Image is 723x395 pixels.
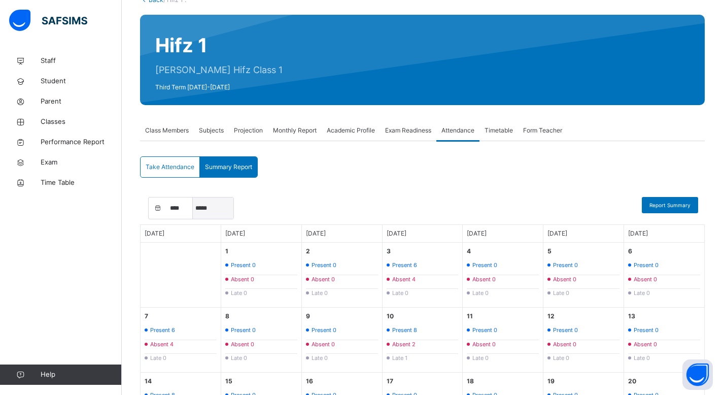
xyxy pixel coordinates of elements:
span: Absent 2 [392,340,416,349]
span: Absent 0 [553,340,576,349]
div: 2 [306,247,310,256]
div: Events for day 13 [624,308,705,373]
div: Day of Week [141,225,221,243]
div: 20 [628,377,636,386]
div: Events for day 5 [543,243,624,308]
span: Present 0 [312,261,336,270]
div: Events for day 3 [383,243,463,308]
span: Absent 0 [472,275,496,284]
span: Form Teacher [523,126,562,135]
span: Present 6 [392,261,417,270]
div: Events for day 4 [463,243,543,308]
div: 19 [547,377,555,386]
div: 15 [225,377,232,386]
span: Subjects [199,126,224,135]
div: Absent 0 [225,275,297,284]
span: Absent 0 [472,340,496,349]
span: Present 8 [392,326,417,335]
span: Student [41,76,122,86]
div: Absent 0 [628,340,700,349]
div: Events for day 8 [221,308,302,373]
div: 1 [225,247,228,256]
span: Late 0 [472,289,489,298]
div: Present 0 [306,326,378,335]
div: Absent 0 [628,275,700,284]
div: 8 [225,312,229,321]
div: Day of Week [302,225,383,243]
div: 9 [306,312,310,321]
span: Time Table [41,178,122,188]
div: Absent 2 [387,340,459,349]
span: Present 0 [472,326,497,335]
span: Report Summary [649,202,691,209]
div: 6 [628,247,632,256]
div: Late 0 [306,288,378,298]
span: Absent 0 [231,275,254,284]
span: Classes [41,117,122,127]
div: Late 0 [547,288,619,298]
div: Late 0 [225,353,297,363]
div: 18 [467,377,474,386]
div: Events for day 6 [624,243,705,308]
div: Empty Day [141,243,221,308]
div: Events for day 7 [141,308,221,373]
div: Absent 0 [306,275,378,284]
div: 4 [467,247,471,256]
img: safsims [9,10,87,31]
div: 13 [628,312,635,321]
span: Late 0 [392,289,408,298]
div: Events for day 9 [302,308,383,373]
span: Late 0 [634,289,650,298]
span: Present 0 [231,326,256,335]
div: Absent 0 [547,275,619,284]
span: Absent 0 [634,275,657,284]
span: Academic Profile [327,126,375,135]
span: Present 0 [553,261,578,270]
span: Late 0 [312,289,328,298]
div: Present 0 [628,261,700,270]
div: 14 [145,377,152,386]
div: 5 [547,247,552,256]
div: Current Month [148,197,213,219]
span: Performance Report [41,137,122,147]
span: Late 0 [150,354,166,363]
span: Parent [41,96,122,107]
div: Absent 0 [225,340,297,349]
div: 12 [547,312,555,321]
span: Staff [41,56,122,66]
div: Events for day 12 [543,308,624,373]
div: Late 0 [145,353,217,363]
div: Day of Week [221,225,302,243]
span: Present 0 [553,326,578,335]
div: Late 0 [225,288,297,298]
div: Present 0 [306,261,378,270]
div: Present 8 [387,326,459,335]
span: Absent 0 [634,340,657,349]
div: Events for day 10 [383,308,463,373]
div: Late 0 [467,353,539,363]
div: Events for day 1 [221,243,302,308]
span: Late 0 [231,354,247,363]
span: Late 0 [312,354,328,363]
span: Present 0 [472,261,497,270]
span: Present 0 [312,326,336,335]
span: Late 0 [634,354,650,363]
div: Late 0 [467,288,539,298]
div: 11 [467,312,473,321]
span: Help [41,370,121,380]
span: Late 0 [472,354,489,363]
div: 7 [145,312,148,321]
span: Late 0 [553,289,569,298]
span: Present 0 [231,261,256,270]
div: Late 0 [387,288,459,298]
div: Present 0 [225,261,297,270]
span: Absent 0 [312,275,335,284]
div: Late 0 [547,353,619,363]
div: Present 0 [225,326,297,335]
span: Monthly Report [273,126,317,135]
div: Events for day 11 [463,308,543,373]
span: Absent 4 [150,340,174,349]
span: Timetable [485,126,513,135]
span: Summary Report [205,162,252,172]
span: Present 0 [634,261,659,270]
